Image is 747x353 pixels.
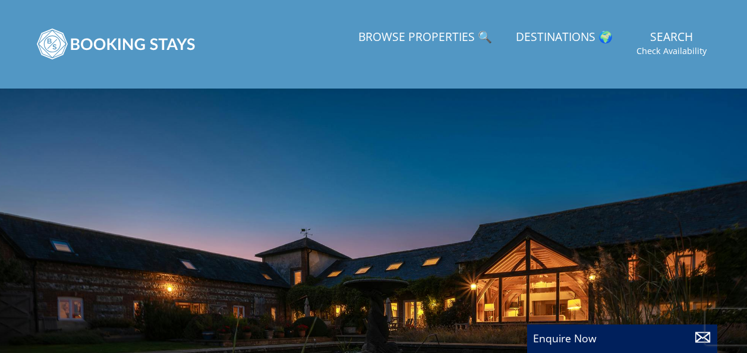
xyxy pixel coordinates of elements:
small: Check Availability [636,45,707,57]
a: SearchCheck Availability [632,24,711,63]
img: BookingStays [36,14,197,74]
a: Browse Properties 🔍 [354,24,497,51]
a: Destinations 🌍 [511,24,617,51]
p: Enquire Now [533,330,711,346]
